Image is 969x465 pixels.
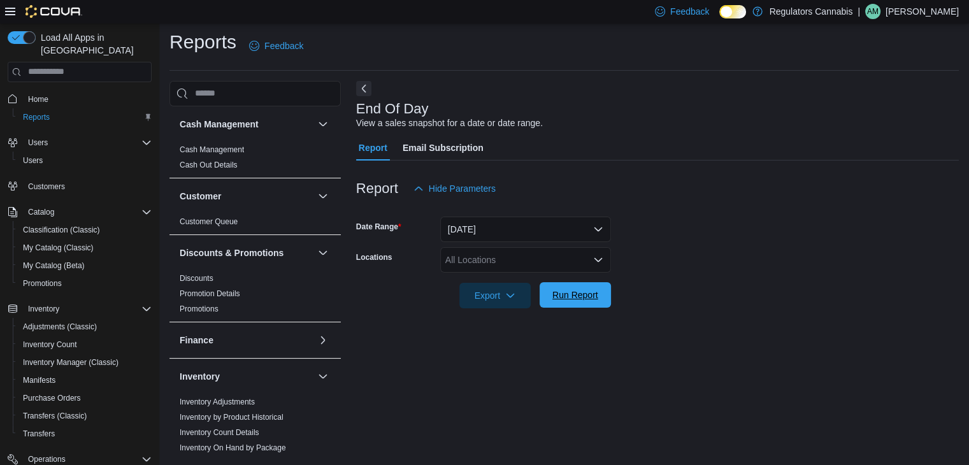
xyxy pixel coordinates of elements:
span: Classification (Classic) [23,225,100,235]
button: Transfers (Classic) [13,407,157,425]
button: Adjustments (Classic) [13,318,157,336]
button: Reports [13,108,157,126]
span: Transfers [18,426,152,441]
span: My Catalog (Classic) [18,240,152,255]
a: Home [23,92,54,107]
span: Home [28,94,48,104]
span: Report [359,135,387,161]
div: Customer [169,214,341,234]
a: Adjustments (Classic) [18,319,102,334]
span: Reports [23,112,50,122]
button: Users [3,134,157,152]
h3: Inventory [180,370,220,383]
button: Customers [3,177,157,196]
span: Hide Parameters [429,182,496,195]
span: Customers [28,182,65,192]
button: [DATE] [440,217,611,242]
a: Cash Out Details [180,161,238,169]
button: Classification (Classic) [13,221,157,239]
span: Promotion Details [180,289,240,299]
span: Promotions [180,304,219,314]
button: Inventory [315,369,331,384]
span: Customer Queue [180,217,238,227]
button: Hide Parameters [408,176,501,201]
a: Users [18,153,48,168]
button: Manifests [13,371,157,389]
a: Cash Management [180,145,244,154]
span: Adjustments (Classic) [23,322,97,332]
span: Load All Apps in [GEOGRAPHIC_DATA] [36,31,152,57]
div: Cash Management [169,142,341,178]
span: Manifests [18,373,152,388]
span: Manifests [23,375,55,385]
a: Purchase Orders [18,390,86,406]
span: Promotions [18,276,152,291]
a: Inventory On Hand by Package [180,443,286,452]
a: Inventory Manager (Classic) [18,355,124,370]
span: Email Subscription [403,135,484,161]
a: Discounts [180,274,213,283]
a: Inventory by Product Historical [180,413,284,422]
button: Home [3,90,157,108]
span: Inventory Count Details [180,427,259,438]
h3: Customer [180,190,221,203]
button: Discounts & Promotions [315,245,331,261]
span: Inventory Manager (Classic) [18,355,152,370]
a: Manifests [18,373,61,388]
span: Transfers [23,429,55,439]
span: Users [23,155,43,166]
span: Users [23,135,152,150]
span: Cash Out Details [180,160,238,170]
span: Run Report [552,289,598,301]
span: Inventory Count [18,337,152,352]
button: Customer [180,190,313,203]
span: My Catalog (Beta) [23,261,85,271]
span: My Catalog (Beta) [18,258,152,273]
span: Feedback [264,39,303,52]
span: Inventory On Hand by Package [180,443,286,453]
h3: Discounts & Promotions [180,247,284,259]
h3: End Of Day [356,101,429,117]
span: Discounts [180,273,213,283]
button: Export [459,283,531,308]
h3: Report [356,181,398,196]
button: Inventory [180,370,313,383]
button: Inventory Manager (Classic) [13,354,157,371]
button: Customer [315,189,331,204]
span: Customers [23,178,152,194]
button: Discounts & Promotions [180,247,313,259]
button: Inventory Count [13,336,157,354]
button: Run Report [540,282,611,308]
span: Cash Management [180,145,244,155]
div: Discounts & Promotions [169,271,341,322]
button: Catalog [3,203,157,221]
span: Inventory Count [23,340,77,350]
span: Catalog [28,207,54,217]
span: Inventory [23,301,152,317]
input: Dark Mode [719,5,746,18]
span: Inventory Adjustments [180,397,255,407]
a: Promotions [180,304,219,313]
a: Inventory Count Details [180,428,259,437]
span: Export [467,283,523,308]
span: Users [18,153,152,168]
span: Operations [28,454,66,464]
button: Inventory [3,300,157,318]
button: Purchase Orders [13,389,157,407]
a: Transfers [18,426,60,441]
span: Transfers (Classic) [23,411,87,421]
span: Catalog [23,204,152,220]
span: Transfers (Classic) [18,408,152,424]
a: Customer Queue [180,217,238,226]
label: Date Range [356,222,401,232]
span: Promotions [23,278,62,289]
a: My Catalog (Beta) [18,258,90,273]
span: Home [23,91,152,107]
a: Promotions [18,276,67,291]
span: Inventory [28,304,59,314]
img: Cova [25,5,82,18]
span: Reports [18,110,152,125]
button: Finance [315,333,331,348]
span: My Catalog (Classic) [23,243,94,253]
h3: Cash Management [180,118,259,131]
